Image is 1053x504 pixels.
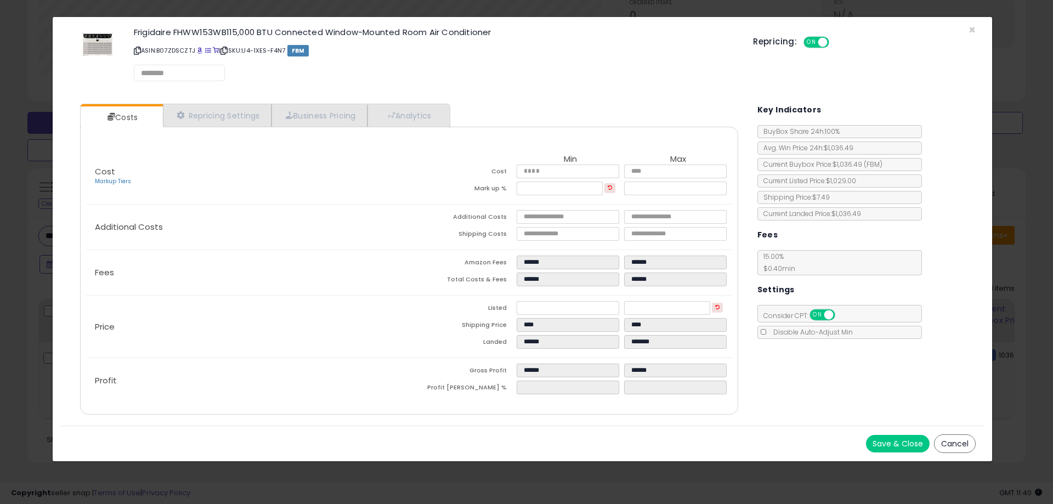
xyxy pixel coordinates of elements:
p: Profit [86,376,409,385]
p: Additional Costs [86,223,409,231]
a: Analytics [367,104,449,127]
a: Markup Tiers [95,177,131,185]
td: Total Costs & Fees [409,273,517,290]
p: Price [86,322,409,331]
td: Mark up % [409,182,517,199]
td: Listed [409,301,517,318]
p: Cost [86,167,409,186]
img: 41O4CaVZd1L._SL60_.jpg [81,28,114,61]
span: OFF [833,310,851,320]
td: Shipping Costs [409,227,517,244]
p: Fees [86,268,409,277]
td: Gross Profit [409,364,517,381]
span: $0.40 min [758,264,795,273]
td: Cost [409,165,517,182]
a: Your listing only [213,46,219,55]
a: Costs [81,106,162,128]
a: BuyBox page [197,46,203,55]
p: ASIN: B07ZDSCZTJ | SKU: U4-1XES-F4N7 [134,42,737,59]
td: Profit [PERSON_NAME] % [409,381,517,398]
td: Shipping Price [409,318,517,335]
span: Disable Auto-Adjust Min [768,327,853,337]
a: Business Pricing [271,104,367,127]
span: FBM [287,45,309,56]
a: All offer listings [205,46,211,55]
span: Consider CPT: [758,311,850,320]
span: 15.00 % [758,252,795,273]
td: Landed [409,335,517,352]
span: Current Landed Price: $1,036.49 [758,209,861,218]
span: $1,036.49 [833,160,882,169]
h5: Key Indicators [757,103,822,117]
span: ON [811,310,824,320]
span: OFF [828,38,845,47]
td: Amazon Fees [409,256,517,273]
h5: Repricing: [753,37,797,46]
button: Save & Close [866,435,930,452]
td: Additional Costs [409,210,517,227]
span: Current Listed Price: $1,029.00 [758,176,856,185]
span: Current Buybox Price: [758,160,882,169]
th: Max [624,155,732,165]
span: ( FBM ) [864,160,882,169]
span: Avg. Win Price 24h: $1,036.49 [758,143,853,152]
span: ON [805,38,818,47]
a: Repricing Settings [163,104,271,127]
h3: Frigidaire FHWW153WB115,000 BTU Connected Window-Mounted Room Air Conditioner [134,28,737,36]
h5: Settings [757,283,795,297]
span: BuyBox Share 24h: 100% [758,127,840,136]
span: × [969,22,976,38]
th: Min [517,155,624,165]
span: Shipping Price: $7.49 [758,192,830,202]
h5: Fees [757,228,778,242]
button: Cancel [934,434,976,453]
